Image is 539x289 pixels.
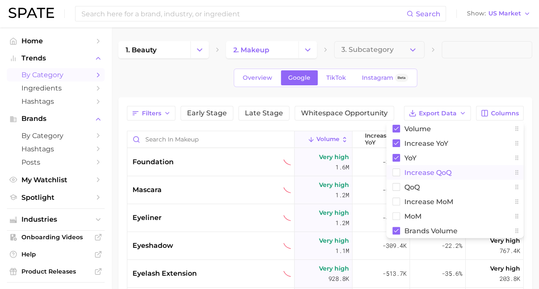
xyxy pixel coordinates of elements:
[298,41,317,58] button: Change Category
[21,176,90,184] span: My Watchlist
[142,110,161,117] span: Filters
[335,218,349,228] span: 1.2m
[132,241,173,251] span: eyeshadow
[7,112,105,125] button: Brands
[301,110,388,117] span: Whitespace Opportunity
[419,110,457,117] span: Export Data
[500,246,520,256] span: 767.4k
[226,41,298,58] a: 2. makeup
[404,184,420,191] span: QoQ
[245,110,283,117] span: Late Stage
[7,95,105,108] a: Hashtags
[7,231,105,244] a: Onboarding Videos
[467,11,486,16] span: Show
[319,180,349,190] span: Very high
[7,265,105,278] a: Product Releases
[362,74,393,81] span: Instagram
[500,274,520,284] span: 203.8k
[7,191,105,204] a: Spotlight
[126,46,157,54] span: 1. beauty
[127,204,523,232] button: eyelinersustained declinerVery high1.2m-482.6k-28.6%Very high390.2k
[335,162,349,172] span: 1.6m
[316,136,339,143] span: Volume
[382,185,407,195] span: -676.5k
[190,41,209,58] button: Change Category
[295,131,352,148] button: Volume
[132,213,162,223] span: eyeliner
[319,263,349,274] span: Very high
[404,198,453,205] span: increase MoM
[491,110,519,117] span: Columns
[132,157,174,167] span: foundation
[416,10,440,18] span: Search
[127,148,523,176] button: foundationsustained declinerVery high1.6m-396.9k-20.2%Very high2.8m
[386,121,524,238] div: Columns
[21,158,90,166] span: Posts
[397,74,406,81] span: Beta
[365,132,397,146] span: increase YoY
[7,81,105,95] a: Ingredients
[21,71,90,79] span: by Category
[118,41,190,58] a: 1. beauty
[352,131,410,148] button: increase YoY
[127,176,523,204] button: mascarasustained declinerVery high1.2m-676.5k-35.2%Very high1.6m
[335,190,349,200] span: 1.2m
[21,233,90,241] span: Onboarding Videos
[382,213,407,223] span: -482.6k
[319,70,353,85] a: TikTok
[488,11,521,16] span: US Market
[7,173,105,187] a: My Watchlist
[21,268,90,275] span: Product Releases
[21,115,90,123] span: Brands
[404,213,422,220] span: MoM
[21,54,90,62] span: Trends
[243,74,272,81] span: Overview
[335,246,349,256] span: 1.1m
[319,208,349,218] span: Very high
[319,235,349,246] span: Very high
[283,270,291,277] img: sustained decliner
[7,156,105,169] a: Posts
[404,106,471,120] button: Export Data
[7,248,105,261] a: Help
[442,241,462,251] span: -22.2%
[235,70,280,85] a: Overview
[127,131,294,148] input: Search in makeup
[127,232,523,260] button: eyeshadowsustained declinerVery high1.1m-309.4k-22.2%Very high767.4k
[21,193,90,202] span: Spotlight
[283,242,291,250] img: sustained decliner
[7,213,105,226] button: Industries
[476,106,524,120] button: Columns
[382,157,407,167] span: -396.9k
[404,169,452,176] span: increase QoQ
[281,70,318,85] a: Google
[404,227,458,235] span: Brands Volume
[187,110,227,117] span: Early Stage
[382,268,407,279] span: -513.7k
[319,152,349,162] span: Very high
[326,74,346,81] span: TikTok
[21,216,90,223] span: Industries
[490,263,520,274] span: Very high
[21,97,90,105] span: Hashtags
[127,106,175,120] button: Filters
[341,46,394,54] span: 3. Subcategory
[21,250,90,258] span: Help
[7,129,105,142] a: by Category
[283,187,291,194] img: sustained decliner
[21,132,90,140] span: by Category
[334,41,425,58] button: 3. Subcategory
[442,268,462,279] span: -35.6%
[283,214,291,222] img: sustained decliner
[233,46,269,54] span: 2. makeup
[7,142,105,156] a: Hashtags
[404,125,431,132] span: Volume
[21,37,90,45] span: Home
[404,154,416,162] span: YoY
[7,68,105,81] a: by Category
[328,274,349,284] span: 928.8k
[490,235,520,246] span: Very high
[132,268,197,279] span: eyelash extension
[81,6,407,21] input: Search here for a brand, industry, or ingredient
[21,84,90,92] span: Ingredients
